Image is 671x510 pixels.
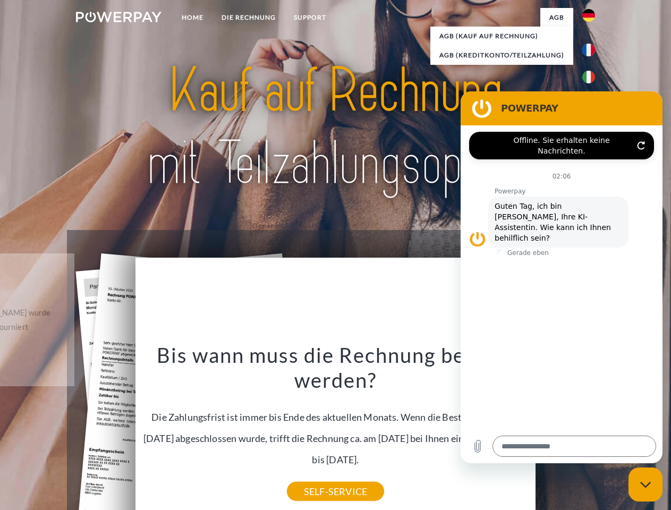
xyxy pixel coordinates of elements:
[142,342,530,393] h3: Bis wann muss die Rechnung bezahlt werden?
[582,9,595,22] img: de
[142,342,530,491] div: Die Zahlungsfrist ist immer bis Ende des aktuellen Monats. Wenn die Bestellung z.B. am [DATE] abg...
[430,46,573,65] a: AGB (Kreditkonto/Teilzahlung)
[213,8,285,27] a: DIE RECHNUNG
[76,12,162,22] img: logo-powerpay-white.svg
[173,8,213,27] a: Home
[287,482,384,501] a: SELF-SERVICE
[582,44,595,56] img: fr
[582,71,595,83] img: it
[540,8,573,27] a: agb
[285,8,335,27] a: SUPPORT
[461,91,662,463] iframe: Messaging-Fenster
[101,51,570,203] img: title-powerpay_de.svg
[430,27,573,46] a: AGB (Kauf auf Rechnung)
[628,467,662,501] iframe: Schaltfläche zum Öffnen des Messaging-Fensters; Konversation läuft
